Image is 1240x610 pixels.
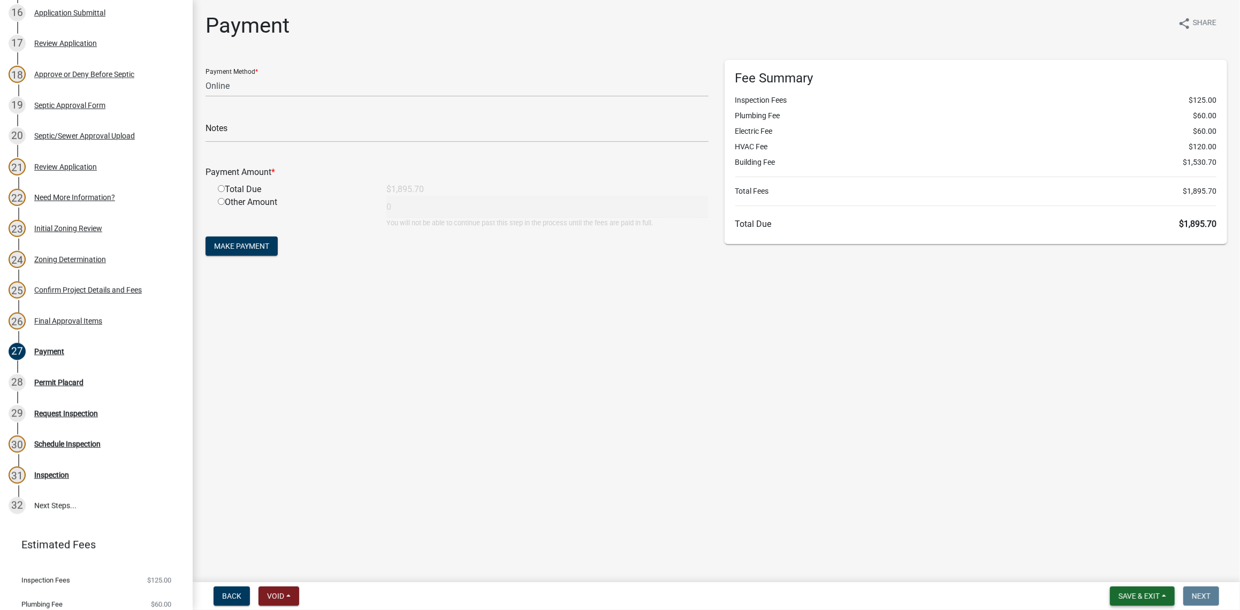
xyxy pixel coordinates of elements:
div: Application Submittal [34,9,105,17]
button: shareShare [1169,13,1225,34]
span: Make Payment [214,242,269,250]
div: 16 [9,4,26,21]
div: Initial Zoning Review [34,225,102,232]
div: 23 [9,220,26,237]
div: Zoning Determination [34,256,106,263]
div: 21 [9,158,26,176]
span: Next [1192,592,1211,600]
span: Void [267,592,284,600]
i: share [1178,17,1191,30]
div: Other Amount [210,196,378,228]
div: Payment [34,348,64,355]
div: Inspection [34,471,69,479]
span: Inspection Fees [21,577,70,584]
div: 18 [9,66,26,83]
div: 25 [9,281,26,299]
span: $60.00 [1193,126,1216,137]
button: Next [1183,586,1219,606]
li: Plumbing Fee [735,110,1217,121]
div: Septic/Sewer Approval Upload [34,132,135,140]
span: $1,530.70 [1183,157,1216,168]
li: Electric Fee [735,126,1217,137]
span: $125.00 [1189,95,1216,106]
button: Back [214,586,250,606]
div: 22 [9,189,26,206]
div: 30 [9,436,26,453]
div: Review Application [34,163,97,171]
div: 19 [9,97,26,114]
div: Request Inspection [34,410,98,417]
div: 20 [9,127,26,144]
span: $1,895.70 [1179,219,1216,229]
span: Share [1193,17,1216,30]
span: $120.00 [1189,141,1216,152]
li: Inspection Fees [735,95,1217,106]
span: $125.00 [147,577,171,584]
span: $60.00 [151,601,171,608]
div: Confirm Project Details and Fees [34,286,142,294]
a: Estimated Fees [9,534,176,555]
span: $60.00 [1193,110,1216,121]
li: Building Fee [735,157,1217,168]
div: Septic Approval Form [34,102,105,109]
button: Void [258,586,299,606]
div: Review Application [34,40,97,47]
div: Final Approval Items [34,317,102,325]
h6: Total Due [735,219,1217,229]
div: Approve or Deny Before Septic [34,71,134,78]
button: Save & Exit [1110,586,1175,606]
h1: Payment [206,13,290,39]
div: Schedule Inspection [34,440,101,448]
div: Payment Amount [197,166,717,179]
div: 31 [9,467,26,484]
div: Permit Placard [34,379,83,386]
li: HVAC Fee [735,141,1217,152]
div: 32 [9,497,26,514]
div: 17 [9,35,26,52]
div: 29 [9,405,26,422]
li: Total Fees [735,186,1217,197]
span: $1,895.70 [1183,186,1216,197]
h6: Fee Summary [735,71,1217,86]
div: 24 [9,251,26,268]
div: Need More Information? [34,194,115,201]
span: Back [222,592,241,600]
div: 28 [9,374,26,391]
div: 26 [9,312,26,330]
div: 27 [9,343,26,360]
span: Plumbing Fee [21,601,63,608]
button: Make Payment [206,237,278,256]
span: Save & Exit [1119,592,1160,600]
div: Total Due [210,183,378,196]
